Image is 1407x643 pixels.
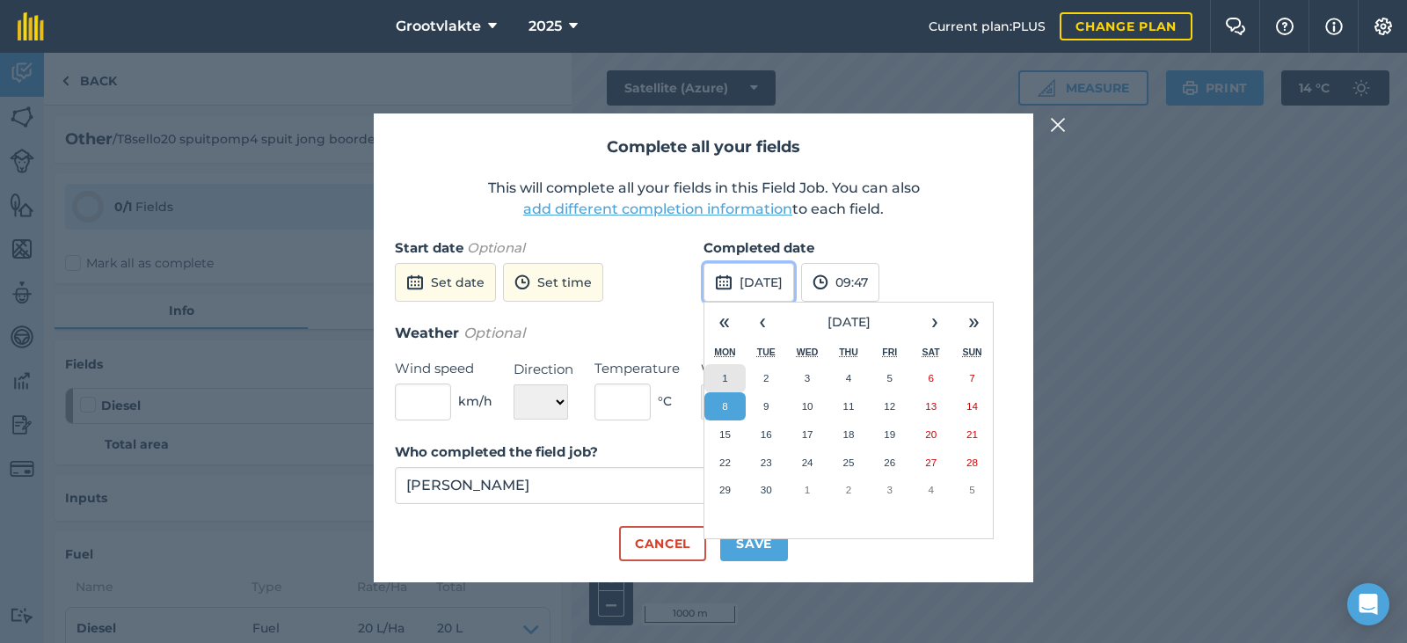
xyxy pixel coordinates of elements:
abbr: 3 October 2025 [887,484,893,495]
label: Direction [514,359,573,380]
button: 2 October 2025 [828,476,870,504]
button: 21 September 2025 [951,420,993,449]
abbr: 12 September 2025 [884,400,895,412]
abbr: 26 September 2025 [884,457,895,468]
abbr: 24 September 2025 [802,457,813,468]
button: [DATE] [703,263,794,302]
button: 20 September 2025 [910,420,951,449]
img: svg+xml;base64,PD94bWwgdmVyc2lvbj0iMS4wIiBlbmNvZGluZz0idXRmLTgiPz4KPCEtLSBHZW5lcmF0b3I6IEFkb2JlIE... [406,272,424,293]
img: svg+xml;base64,PD94bWwgdmVyc2lvbj0iMS4wIiBlbmNvZGluZz0idXRmLTgiPz4KPCEtLSBHZW5lcmF0b3I6IEFkb2JlIE... [514,272,530,293]
abbr: 4 October 2025 [928,484,933,495]
button: 09:47 [801,263,879,302]
span: Current plan : PLUS [929,17,1046,36]
span: 2025 [529,16,562,37]
button: 23 September 2025 [746,449,787,477]
button: 1 September 2025 [704,364,746,392]
abbr: 11 September 2025 [842,400,854,412]
img: fieldmargin Logo [18,12,44,40]
button: 19 September 2025 [869,420,910,449]
abbr: Tuesday [757,347,776,357]
em: Optional [463,325,525,341]
button: 9 September 2025 [746,392,787,420]
abbr: 27 September 2025 [925,457,937,468]
button: › [915,303,954,341]
abbr: 8 September 2025 [722,400,727,412]
button: 29 September 2025 [704,476,746,504]
span: ° C [658,391,672,411]
button: 13 September 2025 [910,392,951,420]
button: [DATE] [782,303,915,341]
img: svg+xml;base64,PD94bWwgdmVyc2lvbj0iMS4wIiBlbmNvZGluZz0idXRmLTgiPz4KPCEtLSBHZW5lcmF0b3I6IEFkb2JlIE... [715,272,733,293]
abbr: Saturday [922,347,940,357]
button: 18 September 2025 [828,420,870,449]
button: 3 September 2025 [787,364,828,392]
strong: Who completed the field job? [395,443,598,460]
button: 24 September 2025 [787,449,828,477]
button: 28 September 2025 [951,449,993,477]
em: Optional [467,239,525,256]
abbr: 2 September 2025 [763,372,769,384]
abbr: 14 September 2025 [966,400,978,412]
button: 10 September 2025 [787,392,828,420]
button: 5 October 2025 [951,476,993,504]
abbr: 18 September 2025 [842,428,854,440]
img: A question mark icon [1274,18,1295,35]
abbr: 28 September 2025 [966,457,978,468]
abbr: 16 September 2025 [761,428,772,440]
label: Weather [701,359,788,380]
h3: Weather [395,322,1012,345]
img: svg+xml;base64,PD94bWwgdmVyc2lvbj0iMS4wIiBlbmNvZGluZz0idXRmLTgiPz4KPCEtLSBHZW5lcmF0b3I6IEFkb2JlIE... [813,272,828,293]
button: 14 September 2025 [951,392,993,420]
div: Open Intercom Messenger [1347,583,1389,625]
abbr: 9 September 2025 [763,400,769,412]
abbr: 1 October 2025 [805,484,810,495]
button: Cancel [619,526,706,561]
img: A cog icon [1373,18,1394,35]
span: km/h [458,391,492,411]
button: 26 September 2025 [869,449,910,477]
a: Change plan [1060,12,1192,40]
button: Set date [395,263,496,302]
h2: Complete all your fields [395,135,1012,160]
abbr: 1 September 2025 [722,372,727,384]
button: 2 September 2025 [746,364,787,392]
abbr: 20 September 2025 [925,428,937,440]
abbr: Sunday [962,347,981,357]
button: 17 September 2025 [787,420,828,449]
abbr: 29 September 2025 [719,484,731,495]
abbr: 21 September 2025 [966,428,978,440]
abbr: 23 September 2025 [761,457,772,468]
button: 25 September 2025 [828,449,870,477]
button: 4 October 2025 [910,476,951,504]
abbr: 5 September 2025 [887,372,893,384]
abbr: Thursday [839,347,858,357]
span: Grootvlakte [396,16,481,37]
abbr: 13 September 2025 [925,400,937,412]
abbr: 6 September 2025 [928,372,933,384]
button: 30 September 2025 [746,476,787,504]
abbr: 15 September 2025 [719,428,731,440]
button: 15 September 2025 [704,420,746,449]
abbr: 19 September 2025 [884,428,895,440]
abbr: 25 September 2025 [842,457,854,468]
abbr: 4 September 2025 [846,372,851,384]
abbr: 2 October 2025 [846,484,851,495]
button: « [704,303,743,341]
button: 8 September 2025 [704,392,746,420]
abbr: 17 September 2025 [802,428,813,440]
span: [DATE] [827,314,871,330]
strong: Start date [395,239,463,256]
button: 6 September 2025 [910,364,951,392]
abbr: Friday [882,347,897,357]
p: This will complete all your fields in this Field Job. You can also to each field. [395,178,1012,220]
button: 5 September 2025 [869,364,910,392]
label: Temperature [594,358,680,379]
button: ‹ [743,303,782,341]
abbr: Monday [714,347,736,357]
button: 1 October 2025 [787,476,828,504]
button: Set time [503,263,603,302]
button: 3 October 2025 [869,476,910,504]
strong: Completed date [703,239,814,256]
abbr: 3 September 2025 [805,372,810,384]
button: 4 September 2025 [828,364,870,392]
